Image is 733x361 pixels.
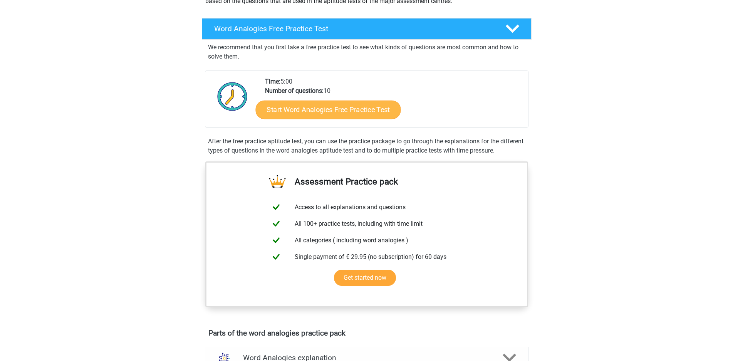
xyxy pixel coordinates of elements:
[205,137,528,155] div: After the free practice aptitude test, you can use the practice package to go through the explana...
[265,78,280,85] b: Time:
[265,87,324,94] b: Number of questions:
[199,18,535,40] a: Word Analogies Free Practice Test
[208,329,525,337] h4: Parts of the word analogies practice pack
[213,77,252,116] img: Clock
[334,270,396,286] a: Get started now
[208,43,525,61] p: We recommend that you first take a free practice test to see what kinds of questions are most com...
[255,100,401,119] a: Start Word Analogies Free Practice Test
[259,77,528,127] div: 5:00 10
[214,24,493,33] h4: Word Analogies Free Practice Test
